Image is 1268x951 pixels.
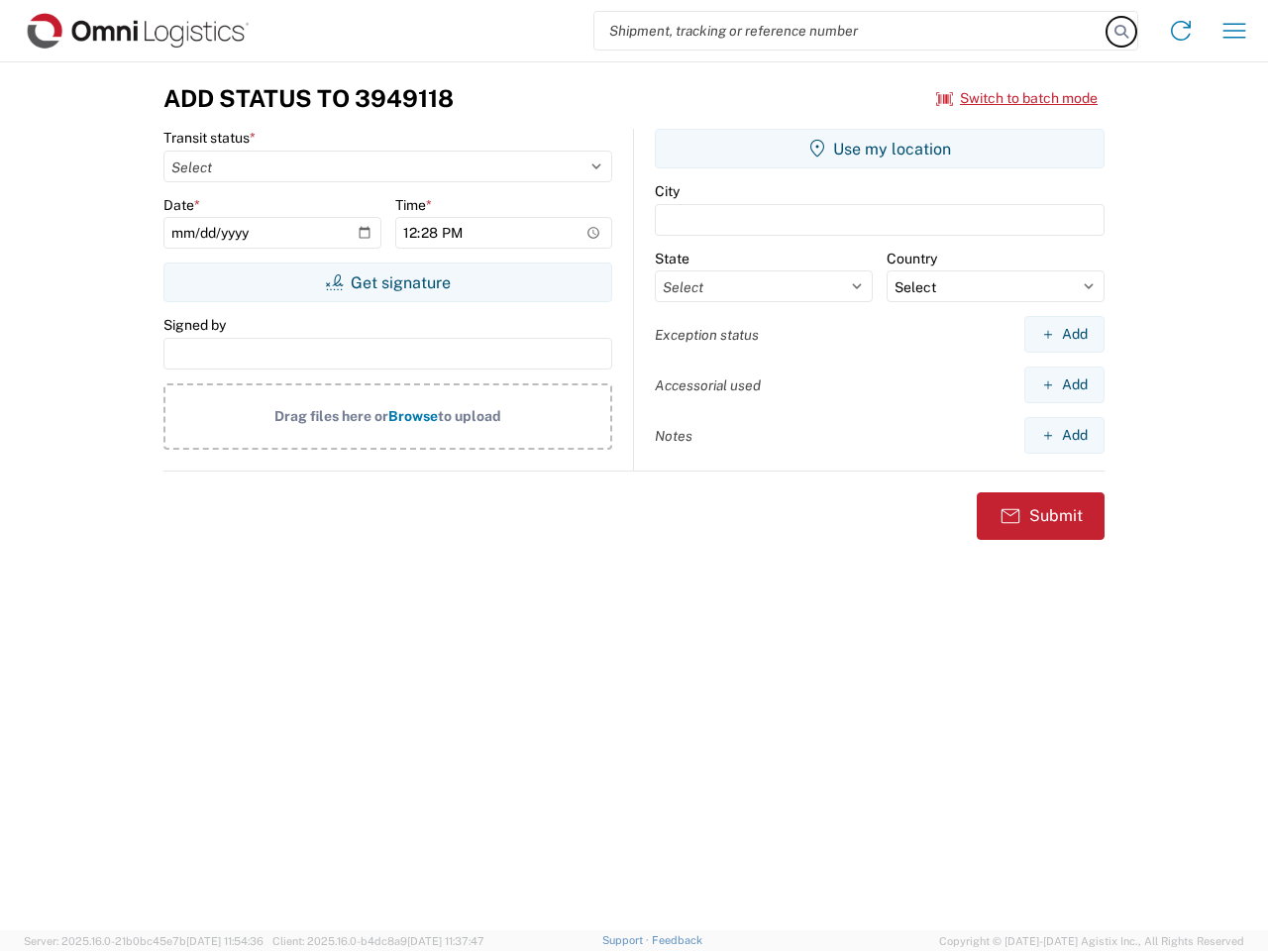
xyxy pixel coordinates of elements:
[655,129,1105,168] button: Use my location
[936,82,1098,115] button: Switch to batch mode
[1024,417,1105,454] button: Add
[1024,367,1105,403] button: Add
[438,408,501,424] span: to upload
[602,934,652,946] a: Support
[594,12,1108,50] input: Shipment, tracking or reference number
[1024,316,1105,353] button: Add
[163,196,200,214] label: Date
[652,934,702,946] a: Feedback
[274,408,388,424] span: Drag files here or
[395,196,432,214] label: Time
[939,932,1244,950] span: Copyright © [DATE]-[DATE] Agistix Inc., All Rights Reserved
[655,427,692,445] label: Notes
[163,129,256,147] label: Transit status
[655,376,761,394] label: Accessorial used
[24,935,264,947] span: Server: 2025.16.0-21b0bc45e7b
[655,250,689,267] label: State
[186,935,264,947] span: [DATE] 11:54:36
[163,316,226,334] label: Signed by
[388,408,438,424] span: Browse
[655,182,680,200] label: City
[163,263,612,302] button: Get signature
[655,326,759,344] label: Exception status
[272,935,484,947] span: Client: 2025.16.0-b4dc8a9
[887,250,937,267] label: Country
[163,84,454,113] h3: Add Status to 3949118
[407,935,484,947] span: [DATE] 11:37:47
[977,492,1105,540] button: Submit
